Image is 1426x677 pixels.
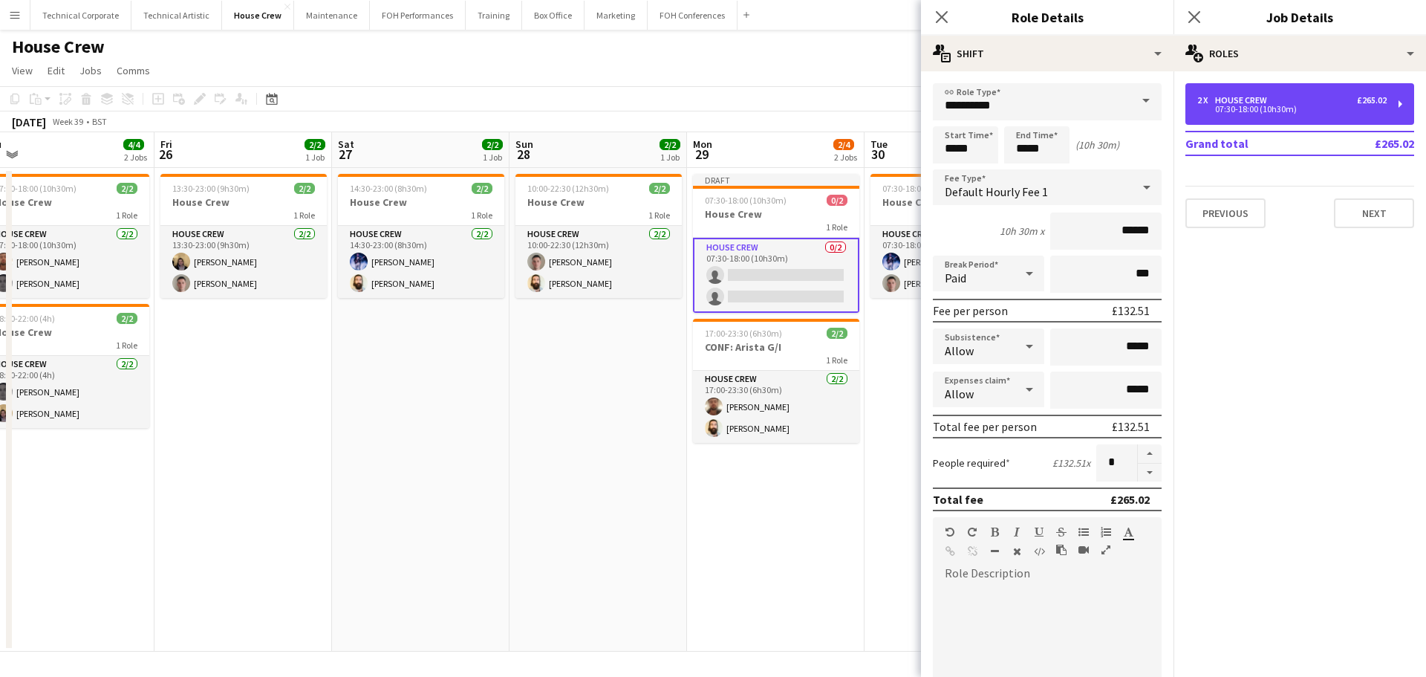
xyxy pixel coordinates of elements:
[833,139,854,150] span: 2/4
[370,1,466,30] button: FOH Performances
[338,226,504,298] app-card-role: House Crew2/214:30-23:00 (8h30m)[PERSON_NAME][PERSON_NAME]
[1197,106,1387,113] div: 07:30-18:00 (10h30m)
[945,343,974,358] span: Allow
[1056,544,1067,556] button: Paste as plain text
[1078,544,1089,556] button: Insert video
[921,7,1173,27] h3: Role Details
[1101,526,1111,538] button: Ordered List
[870,174,1037,298] app-job-card: 07:30-18:00 (10h30m)2/2House Crew1 RoleHouse Crew2/207:30-18:00 (10h30m)[PERSON_NAME][PERSON_NAME]
[12,114,46,129] div: [DATE]
[158,146,172,163] span: 26
[1334,198,1414,228] button: Next
[1052,456,1090,470] div: £132.51 x
[42,61,71,80] a: Edit
[515,137,533,151] span: Sun
[160,137,172,151] span: Fri
[870,226,1037,298] app-card-role: House Crew2/207:30-18:00 (10h30m)[PERSON_NAME][PERSON_NAME]
[48,64,65,77] span: Edit
[945,184,1048,199] span: Default Hourly Fee 1
[117,183,137,194] span: 2/2
[160,226,327,298] app-card-role: House Crew2/213:30-23:00 (9h30m)[PERSON_NAME][PERSON_NAME]
[693,238,859,313] app-card-role: House Crew0/207:30-18:00 (10h30m)
[131,1,222,30] button: Technical Artistic
[1123,526,1133,538] button: Text Color
[945,386,974,401] span: Allow
[693,137,712,151] span: Mon
[160,174,327,298] app-job-card: 13:30-23:00 (9h30m)2/2House Crew1 RoleHouse Crew2/213:30-23:00 (9h30m)[PERSON_NAME][PERSON_NAME]
[693,319,859,443] app-job-card: 17:00-23:30 (6h30m)2/2CONF: Arista G/I1 RoleHouse Crew2/217:00-23:30 (6h30m)[PERSON_NAME][PERSON_...
[74,61,108,80] a: Jobs
[1110,492,1150,507] div: £265.02
[111,61,156,80] a: Comms
[117,64,150,77] span: Comms
[648,210,670,221] span: 1 Role
[933,303,1008,318] div: Fee per person
[1034,526,1044,538] button: Underline
[1000,224,1044,238] div: 10h 30m x
[649,183,670,194] span: 2/2
[336,146,354,163] span: 27
[515,195,682,209] h3: House Crew
[471,210,492,221] span: 1 Role
[989,526,1000,538] button: Bold
[1056,526,1067,538] button: Strikethrough
[12,64,33,77] span: View
[1197,95,1215,106] div: 2 x
[933,419,1037,434] div: Total fee per person
[693,207,859,221] h3: House Crew
[305,139,325,150] span: 2/2
[827,328,847,339] span: 2/2
[338,174,504,298] div: 14:30-23:00 (8h30m)2/2House Crew1 RoleHouse Crew2/214:30-23:00 (8h30m)[PERSON_NAME][PERSON_NAME]
[705,328,782,339] span: 17:00-23:30 (6h30m)
[482,139,503,150] span: 2/2
[691,146,712,163] span: 29
[124,152,147,163] div: 2 Jobs
[305,152,325,163] div: 1 Job
[693,174,859,186] div: Draft
[350,183,427,194] span: 14:30-23:00 (8h30m)
[338,195,504,209] h3: House Crew
[1034,545,1044,557] button: HTML Code
[92,116,107,127] div: BST
[693,174,859,313] app-job-card: Draft07:30-18:00 (10h30m)0/2House Crew1 RoleHouse Crew0/207:30-18:00 (10h30m)
[945,526,955,538] button: Undo
[1326,132,1414,155] td: £265.02
[868,146,888,163] span: 30
[6,61,39,80] a: View
[967,526,977,538] button: Redo
[466,1,522,30] button: Training
[933,492,983,507] div: Total fee
[882,183,964,194] span: 07:30-18:00 (10h30m)
[1173,36,1426,71] div: Roles
[49,116,86,127] span: Week 39
[527,183,609,194] span: 10:00-22:30 (12h30m)
[123,139,144,150] span: 4/4
[1173,7,1426,27] h3: Job Details
[1075,138,1119,152] div: (10h 30m)
[1185,132,1326,155] td: Grand total
[1357,95,1387,106] div: £265.02
[705,195,787,206] span: 07:30-18:00 (10h30m)
[522,1,585,30] button: Box Office
[117,313,137,324] span: 2/2
[338,137,354,151] span: Sat
[160,195,327,209] h3: House Crew
[515,174,682,298] app-job-card: 10:00-22:30 (12h30m)2/2House Crew1 RoleHouse Crew2/210:00-22:30 (12h30m)[PERSON_NAME][PERSON_NAME]
[172,183,250,194] span: 13:30-23:00 (9h30m)
[1138,444,1162,464] button: Increase
[648,1,738,30] button: FOH Conferences
[472,183,492,194] span: 2/2
[933,456,1010,470] label: People required
[515,226,682,298] app-card-role: House Crew2/210:00-22:30 (12h30m)[PERSON_NAME][PERSON_NAME]
[1101,544,1111,556] button: Fullscreen
[1012,526,1022,538] button: Italic
[116,340,137,351] span: 1 Role
[1185,198,1266,228] button: Previous
[693,371,859,443] app-card-role: House Crew2/217:00-23:30 (6h30m)[PERSON_NAME][PERSON_NAME]
[834,152,857,163] div: 2 Jobs
[660,152,680,163] div: 1 Job
[945,271,966,285] span: Paid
